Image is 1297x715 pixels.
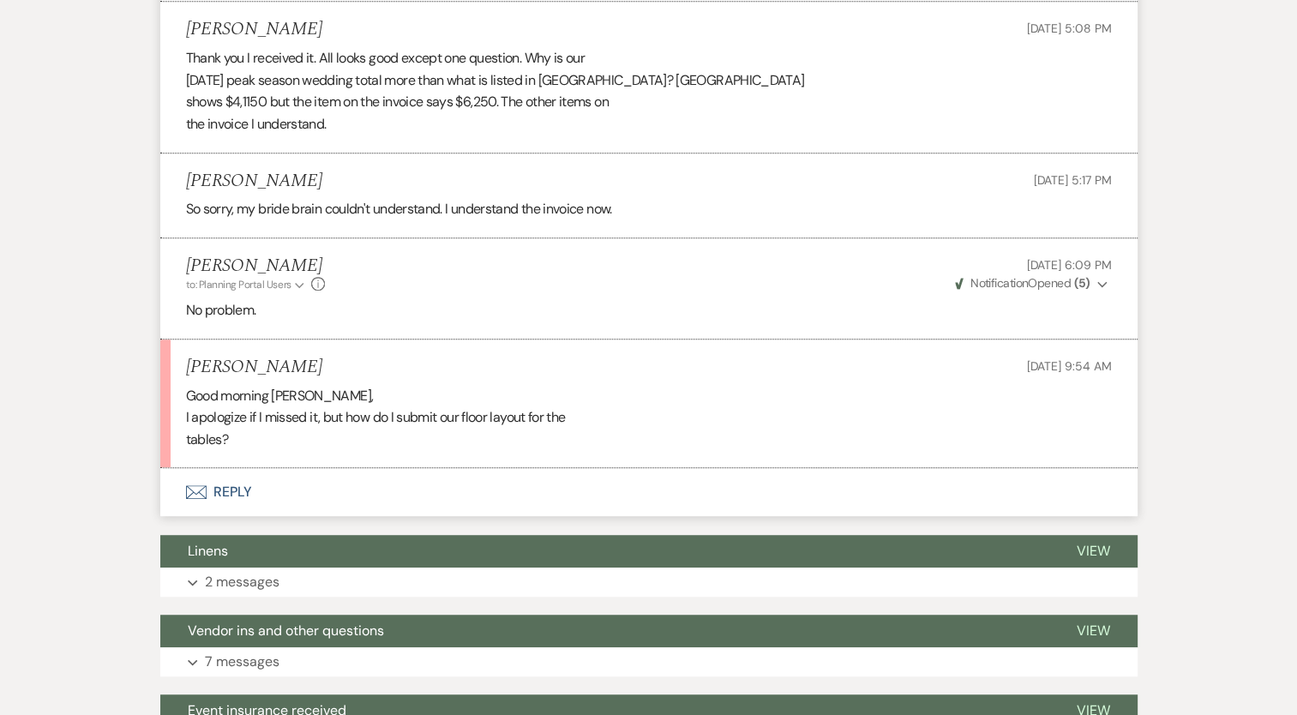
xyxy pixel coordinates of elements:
h5: [PERSON_NAME] [186,171,322,192]
span: View [1077,622,1110,640]
span: Vendor ins and other questions [188,622,384,640]
span: [DATE] 9:54 AM [1026,358,1111,374]
button: Linens [160,535,1049,568]
h5: [PERSON_NAME] [186,19,322,40]
button: View [1049,615,1138,647]
button: 2 messages [160,568,1138,597]
span: [DATE] 5:17 PM [1033,172,1111,188]
p: No problem. [186,299,1112,321]
span: [DATE] 5:08 PM [1026,21,1111,36]
p: 7 messages [205,651,279,673]
div: So sorry, my bride brain couldn't understand. I understand the invoice now. [186,198,1112,220]
span: Linens [188,542,228,560]
button: NotificationOpened (5) [952,274,1112,292]
span: Opened [955,275,1090,291]
h5: [PERSON_NAME] [186,255,326,277]
span: View [1077,542,1110,560]
button: Vendor ins and other questions [160,615,1049,647]
span: [DATE] 6:09 PM [1026,257,1111,273]
span: Notification [970,275,1028,291]
div: Good morning [PERSON_NAME], I apologize if I missed it, but how do I submit our floor layout for ... [186,385,1112,451]
strong: ( 5 ) [1073,275,1090,291]
h5: [PERSON_NAME] [186,357,322,378]
button: to: Planning Portal Users [186,277,308,292]
button: View [1049,535,1138,568]
p: 2 messages [205,571,279,593]
div: Thank you I received it. All looks good except one question. Why is our [DATE] peak season weddin... [186,47,1112,135]
span: to: Planning Portal Users [186,278,291,291]
button: 7 messages [160,647,1138,676]
button: Reply [160,468,1138,516]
